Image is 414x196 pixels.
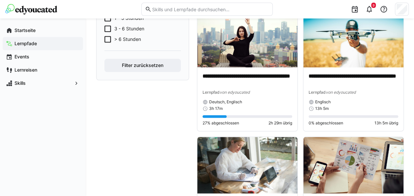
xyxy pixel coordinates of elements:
span: Deutsch, Englisch [209,99,242,105]
span: 9 [373,3,374,7]
span: Filter zurücksetzen [121,62,164,69]
span: Lernpfad [203,90,220,95]
img: image [303,137,403,193]
span: 3 - 6 Stunden [114,25,144,32]
span: Englisch [315,99,331,105]
img: image [197,11,297,67]
span: 27% abgeschlossen [203,120,239,126]
span: 13h 5m [315,106,329,111]
span: Lernpfad [309,90,326,95]
span: 0% abgeschlossen [309,120,343,126]
button: Filter zurücksetzen [104,59,181,72]
span: von edyoucated [326,90,356,95]
span: 2h 29m übrig [268,120,292,126]
img: image [197,137,297,193]
span: von edyoucated [220,90,250,95]
span: 13h 5m übrig [374,120,398,126]
span: 3h 17m [209,106,223,111]
input: Skills und Lernpfade durchsuchen… [152,6,269,12]
img: image [303,11,403,67]
span: > 6 Stunden [114,36,141,43]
